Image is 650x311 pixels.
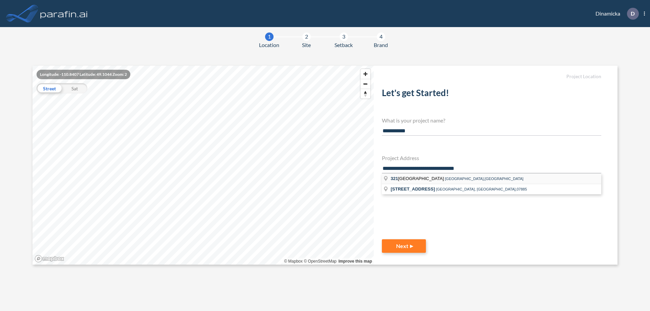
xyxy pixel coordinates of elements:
h5: Project Location [382,74,601,80]
div: Street [37,83,62,93]
button: Zoom out [361,79,370,89]
div: 2 [302,32,311,41]
a: Mapbox homepage [35,255,64,263]
div: 3 [340,32,348,41]
span: [GEOGRAPHIC_DATA] [391,176,445,181]
span: Site [302,41,311,49]
h4: Project Address [382,155,601,161]
div: Sat [62,83,87,93]
span: [GEOGRAPHIC_DATA],[GEOGRAPHIC_DATA] [445,177,523,181]
canvas: Map [32,66,374,265]
button: Reset bearing to north [361,89,370,98]
div: 4 [377,32,385,41]
a: Improve this map [339,259,372,264]
span: [GEOGRAPHIC_DATA], [GEOGRAPHIC_DATA],07885 [436,187,527,191]
p: D [631,10,635,17]
div: 1 [265,32,274,41]
div: Longitude: -110.8407 Latitude: 49.1044 Zoom: 2 [37,70,130,79]
span: Location [259,41,279,49]
img: logo [39,7,89,20]
a: OpenStreetMap [304,259,337,264]
span: Setback [334,41,353,49]
button: Next [382,239,426,253]
span: Brand [374,41,388,49]
span: [STREET_ADDRESS] [391,186,435,192]
div: Dinamicka [585,8,645,20]
a: Mapbox [284,259,303,264]
h4: What is your project name? [382,117,601,124]
h2: Let's get Started! [382,88,601,101]
span: 321 [391,176,398,181]
button: Zoom in [361,69,370,79]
